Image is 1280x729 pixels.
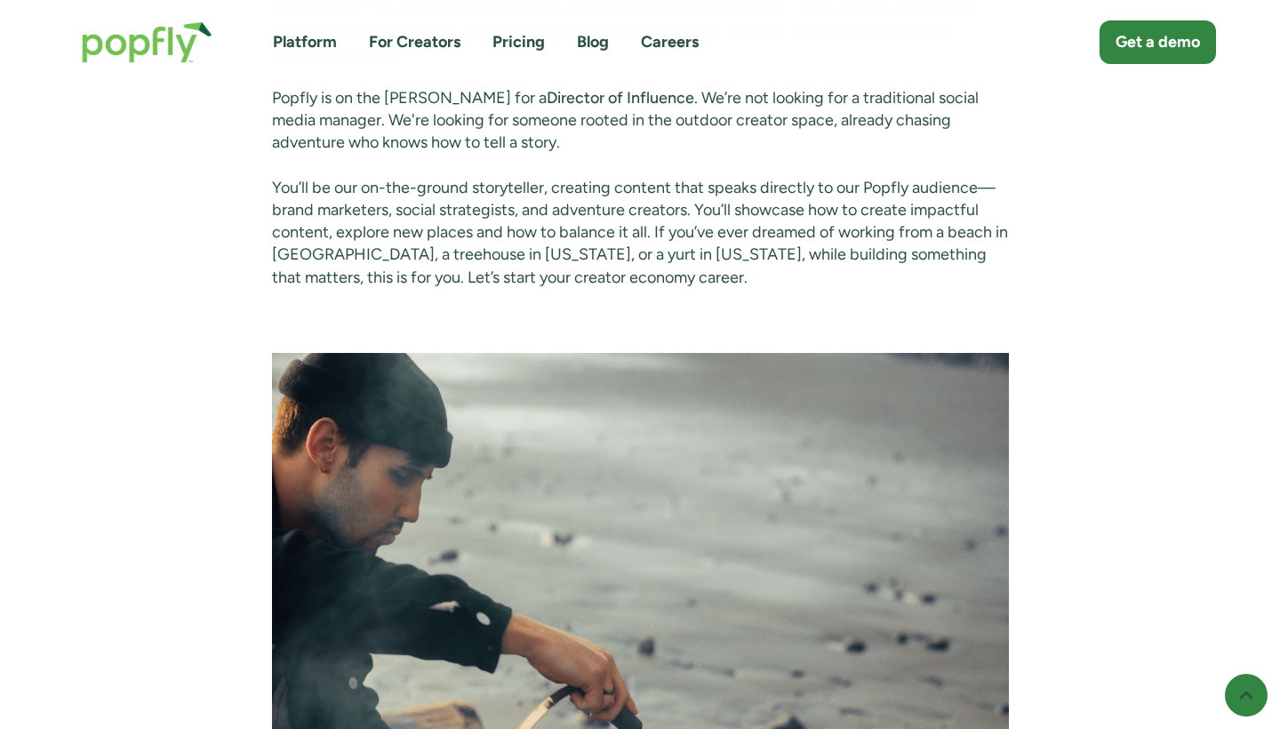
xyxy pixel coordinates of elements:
p: Popfly is on the [PERSON_NAME] for a . We’re not looking for a traditional social media manager. ... [272,87,1009,155]
div: Get a demo [1116,31,1200,53]
p: You’ll be our on-the-ground storyteller, creating content that speaks directly to our Popfly audi... [272,177,1009,289]
a: Get a demo [1100,20,1216,64]
a: Blog [577,31,609,53]
a: Platform [273,31,337,53]
a: home [64,4,230,81]
a: Pricing [492,31,545,53]
a: Director of Influence [547,88,694,108]
a: For Creators [369,31,460,53]
a: Careers [641,31,699,53]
